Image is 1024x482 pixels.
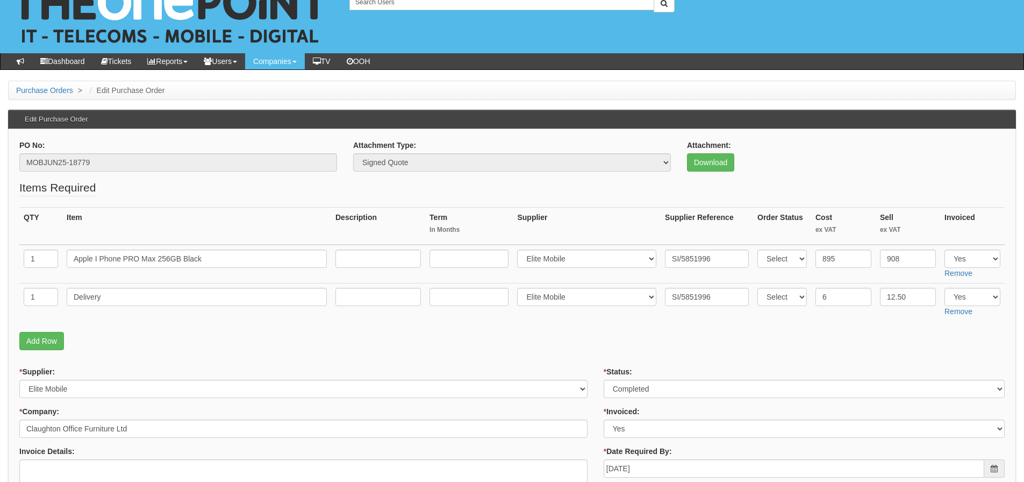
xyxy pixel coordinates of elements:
th: Supplier [513,207,661,245]
a: Remove [944,269,972,278]
th: QTY [19,207,62,245]
label: Status: [604,366,632,377]
a: Companies [245,53,305,69]
a: OOH [339,53,378,69]
label: PO No: [19,140,45,151]
th: Sell [876,207,940,245]
th: Supplier Reference [661,207,753,245]
th: Cost [811,207,876,245]
a: Add Row [19,332,64,350]
small: ex VAT [815,225,871,235]
h3: Edit Purchase Order [19,110,94,129]
a: Purchase Orders [16,86,73,95]
a: Users [196,53,245,69]
a: Tickets [93,53,140,69]
th: Item [62,207,331,245]
legend: Items Required [19,180,96,196]
label: Invoiced: [604,406,640,417]
a: Remove [944,307,972,316]
small: In Months [429,225,509,235]
label: Attachment: [687,140,731,151]
label: Invoice Details: [19,446,75,457]
label: Attachment Type: [353,140,416,151]
label: Company: [19,406,59,417]
a: TV [305,53,339,69]
th: Order Status [753,207,811,245]
a: Dashboard [32,53,93,69]
small: ex VAT [880,225,936,235]
a: Download [687,153,734,172]
th: Description [331,207,425,245]
label: Date Required By: [604,446,672,457]
label: Supplier: [19,366,55,377]
span: > [75,86,85,95]
a: Reports [139,53,196,69]
th: Invoiced [940,207,1005,245]
li: Edit Purchase Order [87,85,165,96]
th: Term [425,207,513,245]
